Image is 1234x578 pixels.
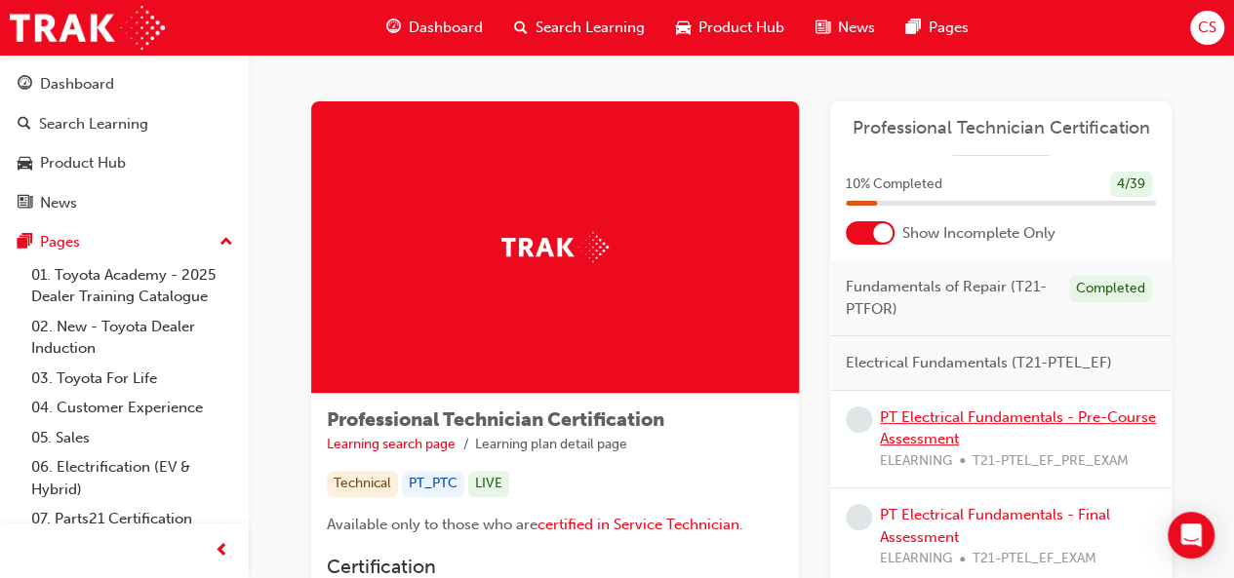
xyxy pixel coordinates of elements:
span: T21-PTEL_EF_PRE_EXAM [973,450,1129,473]
div: Technical [327,471,398,497]
span: CS [1198,17,1216,39]
a: pages-iconPages [891,8,984,48]
span: Available only to those who are [327,516,537,533]
button: Pages [8,224,241,260]
a: Dashboard [8,66,241,102]
a: Learning search page [327,436,456,452]
a: car-iconProduct Hub [660,8,800,48]
div: News [40,192,77,214]
span: car-icon [18,155,32,173]
a: PT Electrical Fundamentals - Final Assessment [880,506,1110,546]
span: 10 % Completed [846,173,942,196]
img: Trak [501,232,609,262]
div: Completed [1069,276,1152,302]
span: search-icon [18,116,31,134]
span: Dashboard [409,17,483,39]
button: DashboardSearch LearningProduct HubNews [8,62,241,224]
a: 01. Toyota Academy - 2025 Dealer Training Catalogue [23,260,241,312]
span: Fundamentals of Repair (T21-PTFOR) [846,276,1054,320]
span: News [838,17,875,39]
span: guage-icon [386,16,401,40]
a: PT Electrical Fundamentals - Pre-Course Assessment [880,408,1156,448]
span: ELEARNING [880,548,952,570]
span: news-icon [816,16,830,40]
div: Product Hub [40,152,126,174]
div: Open Intercom Messenger [1168,512,1214,559]
a: 05. Sales [23,423,241,453]
div: PT_PTC [402,471,464,497]
span: guage-icon [18,76,32,94]
a: search-iconSearch Learning [498,8,660,48]
span: . [739,516,743,533]
div: Dashboard [40,73,114,96]
span: Professional Technician Certification [327,408,664,431]
span: Product Hub [698,17,784,39]
span: Electrical Fundamentals (T21-PTEL_EF) [846,352,1112,374]
a: news-iconNews [800,8,891,48]
div: 4 / 39 [1110,172,1152,198]
div: Pages [40,231,80,253]
a: guage-iconDashboard [371,8,498,48]
span: learningRecordVerb_NONE-icon [846,406,872,433]
span: T21-PTEL_EF_EXAM [973,548,1096,570]
span: up-icon [219,230,233,255]
div: LIVE [468,471,509,497]
span: learningRecordVerb_NONE-icon [846,504,872,530]
a: 03. Toyota For Life [23,364,241,394]
span: news-icon [18,195,32,212]
span: pages-icon [18,234,32,251]
li: Learning plan detail page [475,434,627,456]
span: Show Incomplete Only [902,222,1055,245]
a: 07. Parts21 Certification [23,504,241,534]
a: Product Hub [8,145,241,181]
span: pages-icon [906,16,921,40]
button: CS [1190,11,1224,45]
a: Professional Technician Certification [846,117,1156,139]
span: Search Learning [536,17,645,39]
span: Certification [327,556,436,578]
span: ELEARNING [880,450,952,473]
img: Trak [10,6,165,50]
span: prev-icon [215,539,229,563]
a: 06. Electrification (EV & Hybrid) [23,452,241,504]
span: Pages [929,17,969,39]
a: Search Learning [8,106,241,142]
a: certified in Service Technician [537,516,739,533]
a: News [8,185,241,221]
div: Search Learning [39,113,148,135]
a: 04. Customer Experience [23,393,241,423]
a: 02. New - Toyota Dealer Induction [23,312,241,364]
span: car-icon [676,16,691,40]
span: search-icon [514,16,528,40]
